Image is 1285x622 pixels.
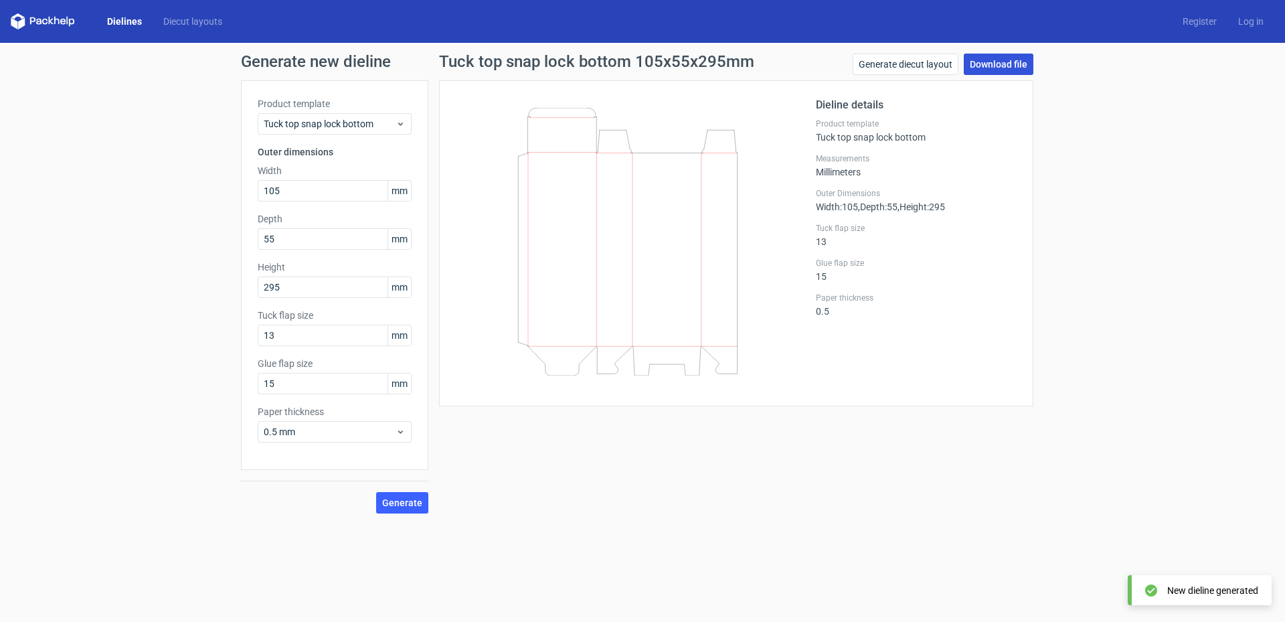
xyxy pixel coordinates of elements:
[816,119,1017,143] div: Tuck top snap lock bottom
[258,405,412,418] label: Paper thickness
[816,258,1017,268] label: Glue flap size
[96,15,153,28] a: Dielines
[258,164,412,177] label: Width
[258,212,412,226] label: Depth
[264,425,396,439] span: 0.5 mm
[853,54,958,75] a: Generate diecut layout
[816,97,1017,113] h2: Dieline details
[897,202,945,212] span: , Height : 295
[964,54,1033,75] a: Download file
[258,97,412,110] label: Product template
[258,260,412,274] label: Height
[376,492,428,514] button: Generate
[816,293,1017,317] div: 0.5
[816,202,858,212] span: Width : 105
[816,293,1017,303] label: Paper thickness
[816,223,1017,234] label: Tuck flap size
[816,258,1017,282] div: 15
[388,229,411,249] span: mm
[388,181,411,201] span: mm
[258,145,412,159] h3: Outer dimensions
[258,309,412,322] label: Tuck flap size
[1227,15,1274,28] a: Log in
[816,188,1017,199] label: Outer Dimensions
[439,54,754,70] h1: Tuck top snap lock bottom 105x55x295mm
[264,117,396,131] span: Tuck top snap lock bottom
[816,153,1017,177] div: Millimeters
[388,277,411,297] span: mm
[1167,584,1258,597] div: New dieline generated
[153,15,233,28] a: Diecut layouts
[241,54,1044,70] h1: Generate new dieline
[1172,15,1227,28] a: Register
[382,498,422,508] span: Generate
[258,357,412,370] label: Glue flap size
[858,202,897,212] span: , Depth : 55
[816,223,1017,247] div: 13
[816,119,1017,129] label: Product template
[816,153,1017,164] label: Measurements
[388,374,411,394] span: mm
[388,325,411,345] span: mm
